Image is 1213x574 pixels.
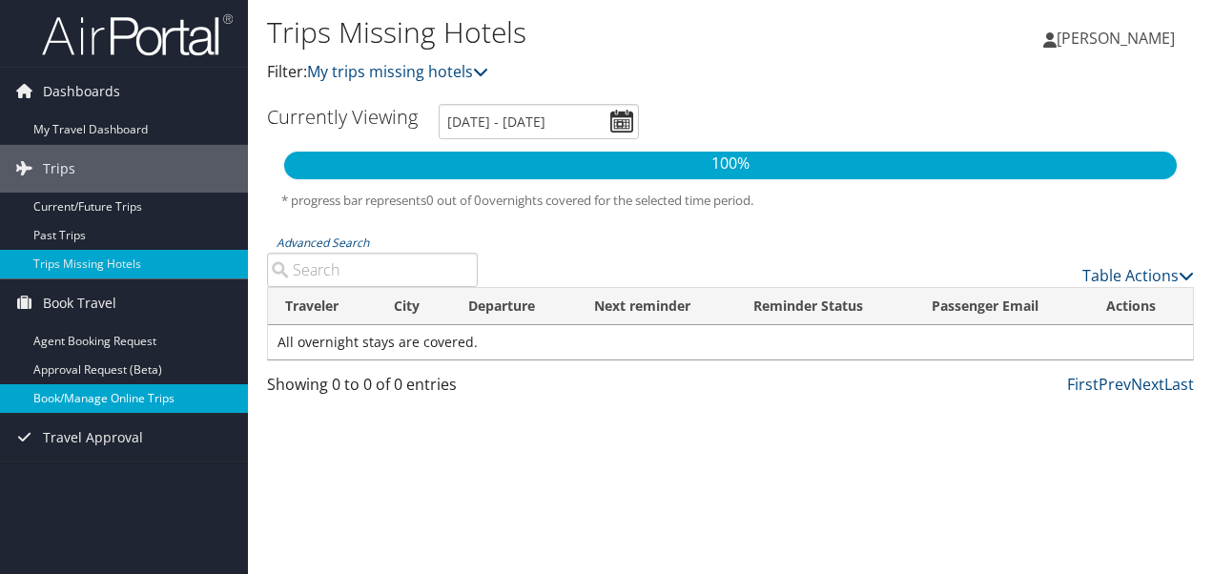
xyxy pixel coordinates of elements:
th: Passenger Email: activate to sort column ascending [915,288,1089,325]
p: 100% [284,152,1177,176]
a: My trips missing hotels [307,61,488,82]
th: Departure: activate to sort column descending [451,288,577,325]
h3: Currently Viewing [267,104,418,130]
p: Filter: [267,60,885,85]
a: First [1067,374,1099,395]
div: Showing 0 to 0 of 0 entries [267,373,478,405]
a: Advanced Search [277,235,369,251]
input: Advanced Search [267,253,478,287]
span: Book Travel [43,279,116,327]
img: airportal-logo.png [42,12,233,57]
h1: Trips Missing Hotels [267,12,885,52]
th: Traveler: activate to sort column ascending [268,288,377,325]
span: Travel Approval [43,414,143,461]
th: Actions [1089,288,1193,325]
a: Table Actions [1082,265,1194,286]
th: Reminder Status [736,288,915,325]
td: All overnight stays are covered. [268,325,1193,359]
span: Trips [43,145,75,193]
a: Last [1164,374,1194,395]
a: Next [1131,374,1164,395]
a: [PERSON_NAME] [1043,10,1194,67]
h5: * progress bar represents overnights covered for the selected time period. [281,192,1180,210]
input: [DATE] - [DATE] [439,104,639,139]
th: City: activate to sort column ascending [377,288,451,325]
span: Dashboards [43,68,120,115]
a: Prev [1099,374,1131,395]
span: [PERSON_NAME] [1057,28,1175,49]
span: 0 out of 0 [426,192,482,209]
th: Next reminder [577,288,735,325]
